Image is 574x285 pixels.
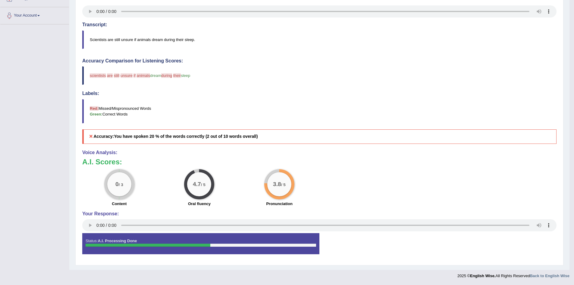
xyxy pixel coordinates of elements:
[0,7,69,22] a: Your Account
[281,182,286,187] small: / 5
[98,239,137,243] strong: A.I. Processing Done
[188,201,211,207] label: Oral fluency
[273,181,281,187] big: 3.8
[90,106,99,111] b: Red:
[82,158,122,166] b: A.I. Scores:
[161,73,172,78] span: during
[112,201,127,207] label: Content
[266,201,292,207] label: Pronunciation
[82,91,557,96] h4: Labels:
[181,73,190,78] span: sleep
[82,233,319,254] div: Status:
[193,181,201,187] big: 4.7
[470,274,495,278] strong: English Wise.
[82,22,557,27] h4: Transcript:
[121,73,133,78] span: unsure
[107,73,113,78] span: are
[82,58,557,64] h4: Accuracy Comparison for Listening Scores:
[173,73,181,78] span: their
[150,73,161,78] span: dream
[114,134,258,139] b: You have spoken 20 % of the words correctly (2 out of 10 words overall)
[82,150,557,155] h4: Voice Analysis:
[90,112,102,116] b: Green:
[119,182,123,187] small: / 3
[82,30,557,49] blockquote: Scientists are still unsure if animals dream during their sleep.
[115,181,119,187] big: 0
[530,274,569,278] a: Back to English Wise
[201,182,205,187] small: / 5
[133,73,136,78] span: if
[82,99,557,123] blockquote: Missed/Mispronounced Words Correct Words
[114,73,120,78] span: still
[90,73,106,78] span: scientists
[82,211,557,217] h4: Your Response:
[82,129,557,144] h5: Accuracy:
[457,270,569,279] div: 2025 © All Rights Reserved
[136,73,150,78] span: animals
